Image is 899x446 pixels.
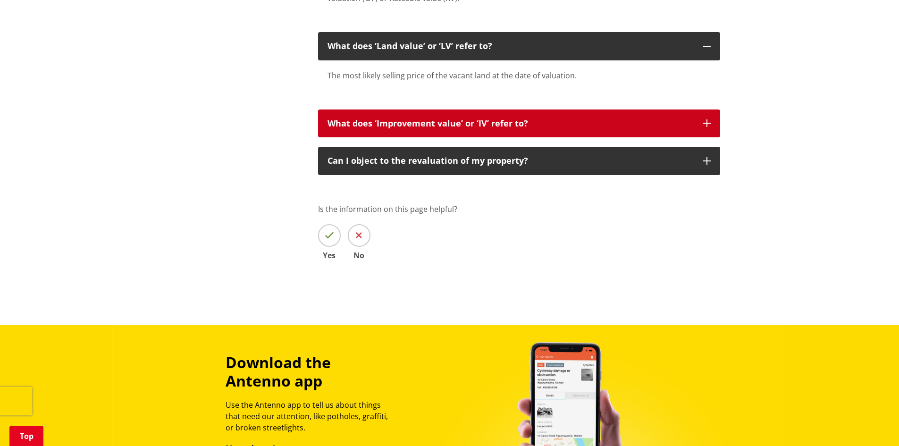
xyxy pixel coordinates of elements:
[328,42,694,51] p: What does ‘Land value’ or ‘LV’ refer to?
[318,109,720,138] button: What does ‘Improvement value’ or ‘IV’ refer to?
[318,147,720,175] button: Can I object to the revaluation of my property?
[318,32,720,60] button: What does ‘Land value’ or ‘LV’ refer to?
[328,119,694,128] p: What does ‘Improvement value’ or ‘IV’ refer to?
[318,252,341,259] span: Yes
[226,353,396,390] h3: Download the Antenno app
[9,426,43,446] a: Top
[328,70,711,81] p: The most likely selling price of the vacant land at the date of valuation.
[856,406,890,440] iframe: Messenger Launcher
[318,203,720,215] p: Is the information on this page helpful?
[348,252,370,259] span: No
[328,156,694,166] p: Can I object to the revaluation of my property?
[226,399,396,433] p: Use the Antenno app to tell us about things that need our attention, like potholes, graffiti, or ...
